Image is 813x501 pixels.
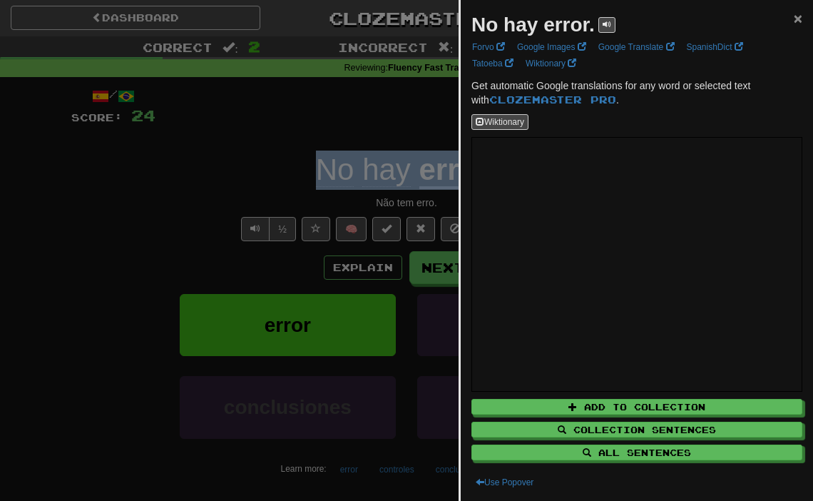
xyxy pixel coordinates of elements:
button: Collection Sentences [471,422,802,437]
strong: No hay error. [471,14,595,36]
a: SpanishDict [682,39,747,55]
button: All Sentences [471,445,802,460]
a: Google Translate [594,39,679,55]
button: Wiktionary [471,114,528,130]
button: Close [794,11,802,26]
p: Get automatic Google translations for any word or selected text with . [471,79,802,107]
a: Clozemaster Pro [489,93,616,106]
a: Wiktionary [521,56,581,71]
button: Use Popover [471,475,538,490]
a: Forvo [468,39,509,55]
a: Tatoeba [468,56,518,71]
button: Add to Collection [471,399,802,415]
span: × [794,10,802,26]
a: Google Images [513,39,590,55]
